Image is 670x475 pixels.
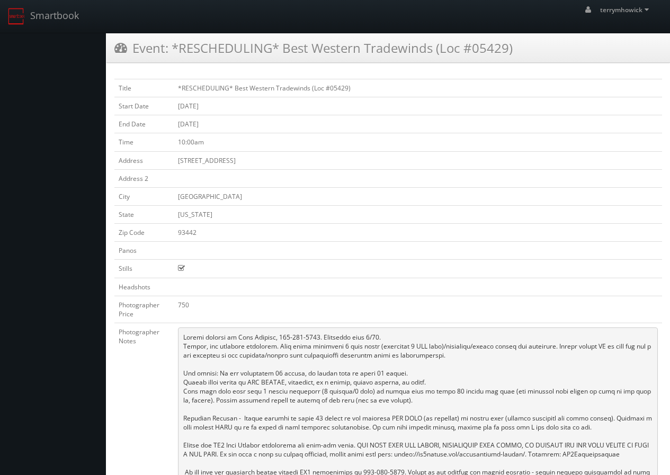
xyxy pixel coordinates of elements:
[114,278,174,296] td: Headshots
[174,133,662,151] td: 10:00am
[114,115,174,133] td: End Date
[174,97,662,115] td: [DATE]
[8,8,25,25] img: smartbook-logo.png
[114,151,174,169] td: Address
[174,151,662,169] td: [STREET_ADDRESS]
[114,97,174,115] td: Start Date
[114,133,174,151] td: Time
[114,187,174,205] td: City
[114,296,174,323] td: Photographer Price
[114,205,174,223] td: State
[600,5,652,14] span: terrymhowick
[114,39,513,57] h3: Event: *RESCHEDULING* Best Western Tradewinds (Loc #05429)
[174,115,662,133] td: [DATE]
[114,224,174,242] td: Zip Code
[174,205,662,223] td: [US_STATE]
[174,79,662,97] td: *RESCHEDULING* Best Western Tradewinds (Loc #05429)
[174,296,662,323] td: 750
[114,242,174,260] td: Panos
[174,187,662,205] td: [GEOGRAPHIC_DATA]
[114,169,174,187] td: Address 2
[114,260,174,278] td: Stills
[174,224,662,242] td: 93442
[114,79,174,97] td: Title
